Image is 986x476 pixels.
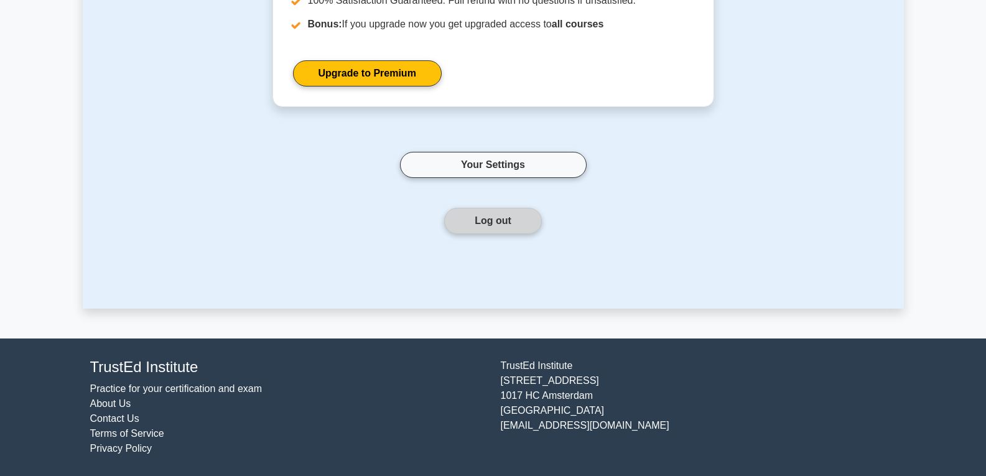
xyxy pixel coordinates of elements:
[444,208,542,234] button: Log out
[400,152,587,178] a: Your Settings
[90,398,131,409] a: About Us
[90,358,486,376] h4: TrustEd Institute
[493,358,904,456] div: TrustEd Institute [STREET_ADDRESS] 1017 HC Amsterdam [GEOGRAPHIC_DATA] [EMAIL_ADDRESS][DOMAIN_NAME]
[90,428,164,439] a: Terms of Service
[90,443,152,454] a: Privacy Policy
[293,60,442,86] a: Upgrade to Premium
[90,413,139,424] a: Contact Us
[90,383,263,394] a: Practice for your certification and exam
